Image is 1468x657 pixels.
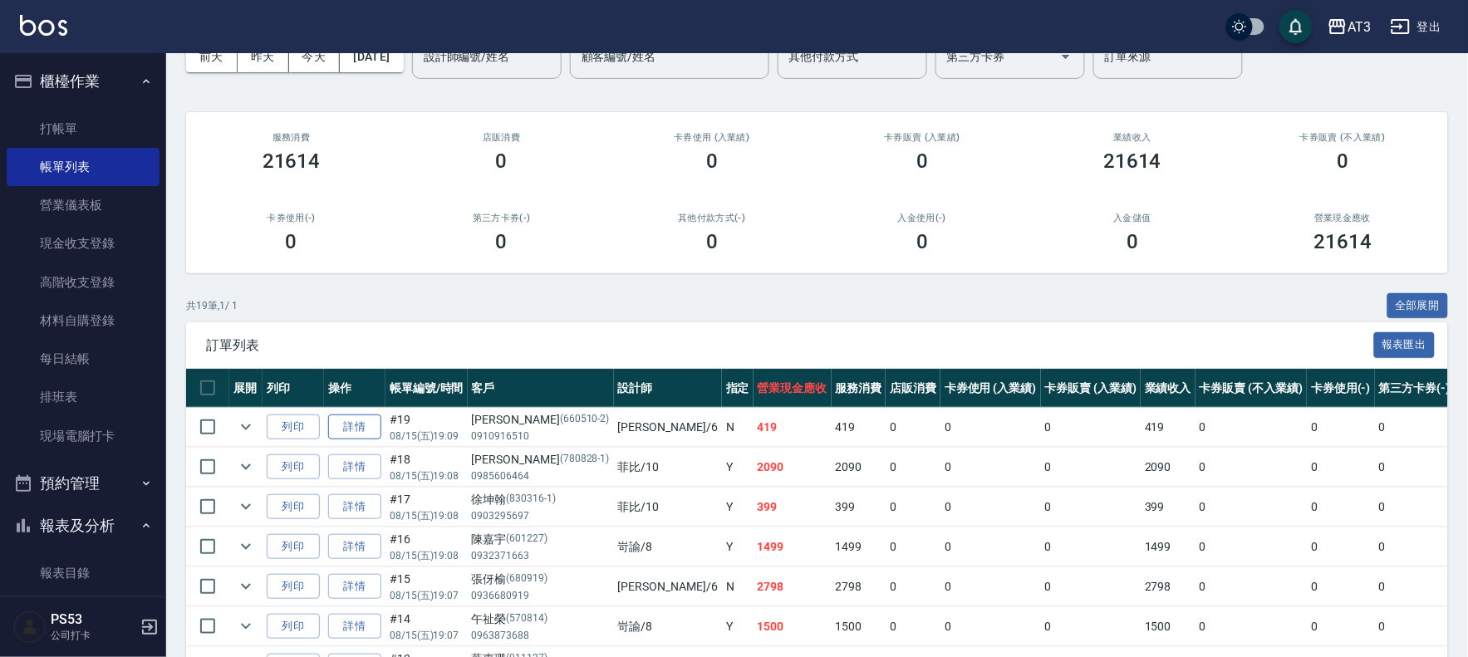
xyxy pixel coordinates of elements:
[1141,408,1196,447] td: 419
[1196,607,1307,646] td: 0
[385,567,468,606] td: #15
[940,369,1041,408] th: 卡券使用 (入業績)
[233,574,258,599] button: expand row
[507,531,548,548] p: (601227)
[1196,567,1307,606] td: 0
[267,494,320,520] button: 列印
[1127,230,1138,253] h3: 0
[1375,607,1455,646] td: 0
[754,488,832,527] td: 399
[722,369,754,408] th: 指定
[7,378,160,416] a: 排班表
[328,494,381,520] a: 詳情
[1307,607,1375,646] td: 0
[390,628,464,643] p: 08/15 (五) 19:07
[340,42,403,72] button: [DATE]
[7,340,160,378] a: 每日結帳
[940,607,1041,646] td: 0
[940,408,1041,447] td: 0
[186,298,238,313] p: 共 19 筆, 1 / 1
[1041,408,1142,447] td: 0
[186,42,238,72] button: 前天
[324,369,385,408] th: 操作
[7,302,160,340] a: 材料自購登錄
[940,488,1041,527] td: 0
[7,224,160,262] a: 現金收支登錄
[390,588,464,603] p: 08/15 (五) 19:07
[626,132,797,143] h2: 卡券使用 (入業績)
[614,448,722,487] td: 菲比 /10
[1375,369,1455,408] th: 第三方卡券(-)
[328,534,381,560] a: 詳情
[390,468,464,483] p: 08/15 (五) 19:08
[754,448,832,487] td: 2090
[267,414,320,440] button: 列印
[385,408,468,447] td: #19
[472,531,610,548] div: 陳嘉宇
[1307,527,1375,566] td: 0
[472,451,610,468] div: [PERSON_NAME]
[390,429,464,444] p: 08/15 (五) 19:09
[233,454,258,479] button: expand row
[560,451,610,468] p: (780828-1)
[754,408,832,447] td: 419
[940,527,1041,566] td: 0
[7,462,160,505] button: 預約管理
[940,448,1041,487] td: 0
[940,567,1041,606] td: 0
[754,369,832,408] th: 營業現金應收
[1196,408,1307,447] td: 0
[289,42,341,72] button: 今天
[472,411,610,429] div: [PERSON_NAME]
[706,230,718,253] h3: 0
[1387,293,1449,319] button: 全部展開
[385,527,468,566] td: #16
[385,488,468,527] td: #17
[886,448,940,487] td: 0
[7,592,160,630] a: 店家日報表
[1141,369,1196,408] th: 業績收入
[233,534,258,559] button: expand row
[722,448,754,487] td: Y
[614,488,722,527] td: 菲比 /10
[1374,332,1436,358] button: 報表匯出
[390,548,464,563] p: 08/15 (五) 19:08
[263,369,324,408] th: 列印
[1348,17,1371,37] div: AT3
[468,369,614,408] th: 客戶
[722,607,754,646] td: Y
[832,369,886,408] th: 服務消費
[472,571,610,588] div: 張伢榆
[267,574,320,600] button: 列印
[328,454,381,480] a: 詳情
[1141,607,1196,646] td: 1500
[614,527,722,566] td: 岢諭 /8
[286,230,297,253] h3: 0
[507,571,548,588] p: (680919)
[886,607,940,646] td: 0
[614,607,722,646] td: 岢諭 /8
[754,567,832,606] td: 2798
[328,414,381,440] a: 詳情
[416,132,587,143] h2: 店販消費
[1048,132,1218,143] h2: 業績收入
[832,408,886,447] td: 419
[1375,408,1455,447] td: 0
[706,150,718,173] h3: 0
[1279,10,1313,43] button: save
[472,429,610,444] p: 0910916510
[472,491,610,508] div: 徐坤翰
[832,567,886,606] td: 2798
[614,567,722,606] td: [PERSON_NAME] /6
[1375,527,1455,566] td: 0
[1141,488,1196,527] td: 399
[886,369,940,408] th: 店販消費
[916,150,928,173] h3: 0
[1041,567,1142,606] td: 0
[496,150,508,173] h3: 0
[1258,132,1428,143] h2: 卡券販賣 (不入業績)
[1375,488,1455,527] td: 0
[837,213,1007,223] h2: 入金使用(-)
[1041,448,1142,487] td: 0
[1374,336,1436,352] a: 報表匯出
